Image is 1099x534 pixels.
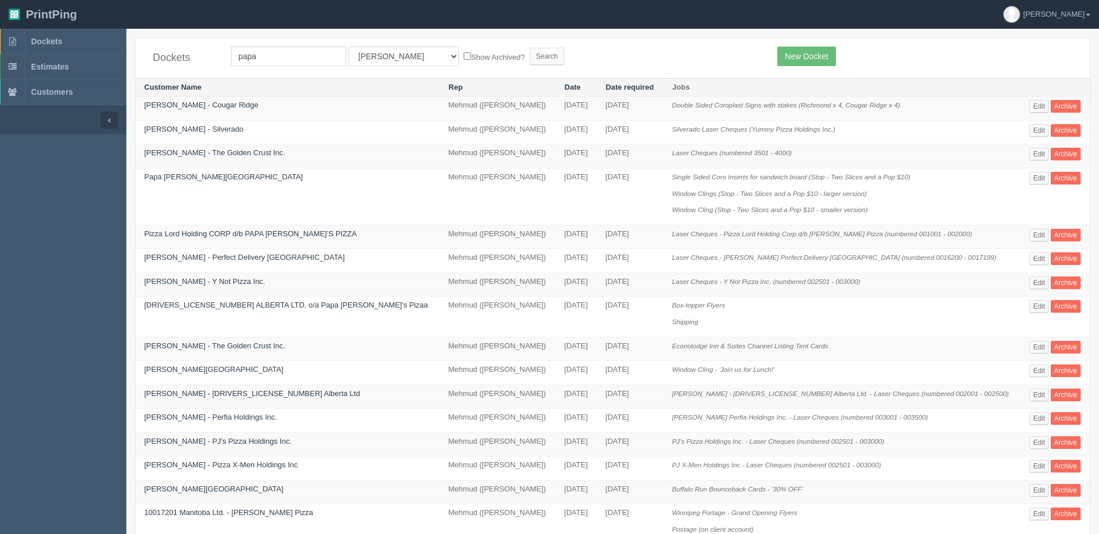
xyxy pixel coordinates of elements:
[556,385,597,409] td: [DATE]
[672,149,792,156] i: Laser Cheques (numbered 3501 - 4000)
[144,365,283,374] a: [PERSON_NAME][GEOGRAPHIC_DATA]
[556,272,597,297] td: [DATE]
[1029,341,1048,354] a: Edit
[597,409,664,433] td: [DATE]
[597,361,664,385] td: [DATE]
[597,168,664,225] td: [DATE]
[672,101,900,109] i: Double Sided Coroplast Signs with stakes (Richmond x 4, Cougar Ridge x 4)
[144,413,277,421] a: [PERSON_NAME] - Perfia Holdings Inc.
[31,87,73,97] span: Customers
[597,144,664,168] td: [DATE]
[1029,484,1048,497] a: Edit
[1029,460,1048,472] a: Edit
[672,485,803,493] i: Buffalo Run Bounceback Cards - '30% OFF'
[556,120,597,144] td: [DATE]
[1051,436,1081,449] a: Archive
[439,337,556,361] td: Mehmud ([PERSON_NAME])
[464,50,525,63] label: Show Archived?
[464,52,471,60] input: Show Archived?
[144,125,244,133] a: [PERSON_NAME] - Silverado
[1051,364,1081,377] a: Archive
[144,172,303,181] a: Papa [PERSON_NAME][GEOGRAPHIC_DATA]
[672,525,754,533] i: Postage (on client account)
[597,385,664,409] td: [DATE]
[1029,412,1048,425] a: Edit
[144,229,357,238] a: Pizza Lord Holding CORP d/b PAPA [PERSON_NAME]’S PIZZA
[672,278,861,285] i: Laser Cheques - Y Not Pizza Inc. (numbered 002501 - 003000)
[439,272,556,297] td: Mehmud ([PERSON_NAME])
[1029,229,1048,241] a: Edit
[144,148,285,157] a: [PERSON_NAME] - The Golden Crust Inc.
[1029,508,1048,520] a: Edit
[439,361,556,385] td: Mehmud ([PERSON_NAME])
[144,460,298,469] a: [PERSON_NAME] - Pizza X-Men Holdings Inc
[31,62,69,71] span: Estimates
[672,301,725,309] i: Box-topper Flyers
[1051,460,1081,472] a: Archive
[439,249,556,273] td: Mehmud ([PERSON_NAME])
[672,437,884,445] i: PJ's Pizza Holdings Inc. - Laser Cheques (numbered 002501 - 003000)
[556,432,597,456] td: [DATE]
[1029,100,1048,113] a: Edit
[144,83,202,91] a: Customer Name
[672,125,835,133] i: Silverado Laser Cheques (Yummy Pizza Holdings Inc.)
[1029,276,1048,289] a: Edit
[231,47,346,66] input: Customer Name
[556,168,597,225] td: [DATE]
[672,253,997,261] i: Laser Cheques - [PERSON_NAME] Perfect Delivery [GEOGRAPHIC_DATA] (numbered 0016200 - 0017199)
[597,432,664,456] td: [DATE]
[556,97,597,121] td: [DATE]
[556,361,597,385] td: [DATE]
[597,272,664,297] td: [DATE]
[1051,124,1081,137] a: Archive
[1051,389,1081,401] a: Archive
[672,190,867,197] i: Window Clings (Stop - Two Slices and a Pop $10 - larger version)
[439,297,556,337] td: Mehmud ([PERSON_NAME])
[672,230,972,237] i: Laser Cheques - Pizza Lord Holding Corp d/b [PERSON_NAME] Pizza (numbered 001001 - 002000)
[672,318,699,325] i: Shipping
[1051,300,1081,313] a: Archive
[449,83,463,91] a: Rep
[144,437,292,445] a: [PERSON_NAME] - PJ's Pizza Holdings Inc.
[597,225,664,249] td: [DATE]
[606,83,654,91] a: Date required
[439,97,556,121] td: Mehmud ([PERSON_NAME])
[556,249,597,273] td: [DATE]
[144,341,285,350] a: [PERSON_NAME] - The Golden Crust Inc.
[144,389,360,398] a: [PERSON_NAME] - [DRIVERS_LICENSE_NUMBER] Alberta Ltd
[597,297,664,337] td: [DATE]
[597,456,664,481] td: [DATE]
[556,456,597,481] td: [DATE]
[439,432,556,456] td: Mehmud ([PERSON_NAME])
[9,9,20,20] img: logo-3e63b451c926e2ac314895c53de4908e5d424f24456219fb08d385ab2e579770.png
[672,366,774,373] i: Window Cling - 'Join us for Lunch!'
[556,337,597,361] td: [DATE]
[556,480,597,504] td: [DATE]
[597,120,664,144] td: [DATE]
[1051,412,1081,425] a: Archive
[1051,341,1081,354] a: Archive
[144,277,265,286] a: [PERSON_NAME] - Y Not Pizza Inc.
[1029,172,1048,185] a: Edit
[1029,252,1048,265] a: Edit
[777,47,835,66] a: New Docket
[565,83,581,91] a: Date
[672,390,1009,397] i: [PERSON_NAME] - [DRIVERS_LICENSE_NUMBER] Alberta Ltd. - Laser Cheques (numbered 002001 - 002500)
[597,249,664,273] td: [DATE]
[1004,6,1020,22] img: avatar_default-7531ab5dedf162e01f1e0bb0964e6a185e93c5c22dfe317fb01d7f8cd2b1632c.jpg
[1051,252,1081,265] a: Archive
[31,37,62,46] span: Dockets
[672,173,911,180] i: Single Sided Coro Inserts for sandwich board (Stop - Two Slices and a Pop $10)
[597,337,664,361] td: [DATE]
[672,461,881,468] i: PJ X-Men Holdings Inc - Laser Cheques (numbered 002501 - 003000)
[1051,100,1081,113] a: Archive
[672,342,828,349] i: Econolodge Inn & Suites Channel Listing Tent Cards
[439,225,556,249] td: Mehmud ([PERSON_NAME])
[1051,229,1081,241] a: Archive
[1051,172,1081,185] a: Archive
[1029,124,1048,137] a: Edit
[597,480,664,504] td: [DATE]
[672,509,797,516] i: Winnipeg Portage - Grand Opening Flyers
[1029,364,1048,377] a: Edit
[1029,436,1048,449] a: Edit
